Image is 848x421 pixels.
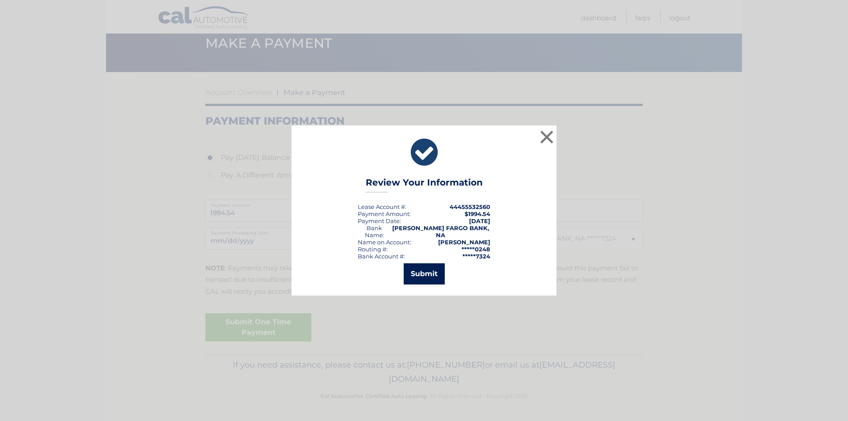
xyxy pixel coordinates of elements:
[358,210,411,217] div: Payment Amount:
[358,217,401,224] div: :
[404,263,445,284] button: Submit
[358,253,405,260] div: Bank Account #:
[358,217,400,224] span: Payment Date
[358,246,388,253] div: Routing #:
[392,224,489,239] strong: [PERSON_NAME] FARGO BANK, NA
[538,128,556,146] button: ×
[450,203,490,210] strong: 44455532560
[358,203,406,210] div: Lease Account #:
[438,239,490,246] strong: [PERSON_NAME]
[469,217,490,224] span: [DATE]
[465,210,490,217] span: $1994.54
[366,177,483,193] h3: Review Your Information
[358,239,411,246] div: Name on Account:
[358,224,391,239] div: Bank Name:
